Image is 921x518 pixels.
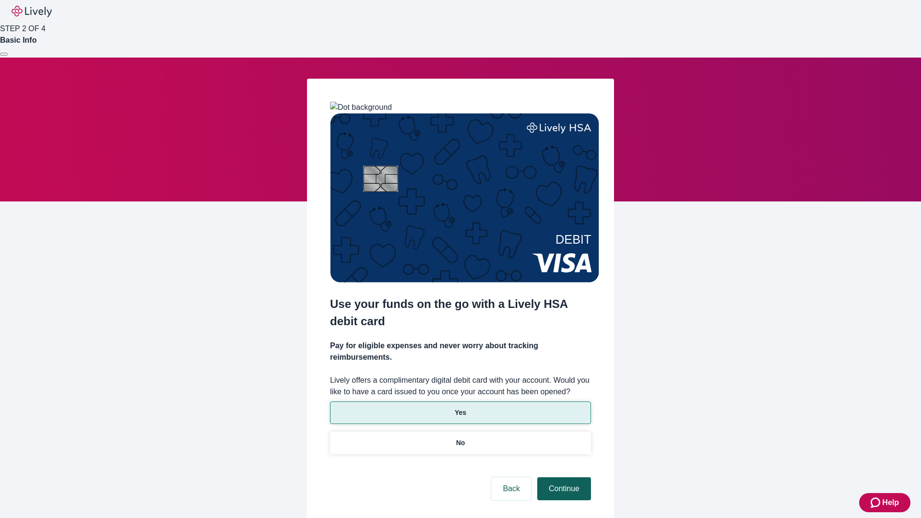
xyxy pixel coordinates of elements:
[330,401,591,424] button: Yes
[882,497,899,508] span: Help
[330,295,591,330] h2: Use your funds on the go with a Lively HSA debit card
[330,340,591,363] h4: Pay for eligible expenses and never worry about tracking reimbursements.
[859,493,910,512] button: Zendesk support iconHelp
[330,432,591,454] button: No
[12,6,52,17] img: Lively
[871,497,882,508] svg: Zendesk support icon
[456,438,465,448] p: No
[491,477,531,500] button: Back
[537,477,591,500] button: Continue
[330,102,392,113] img: Dot background
[330,375,591,398] label: Lively offers a complimentary digital debit card with your account. Would you like to have a card...
[455,408,466,418] p: Yes
[330,113,599,283] img: Debit card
